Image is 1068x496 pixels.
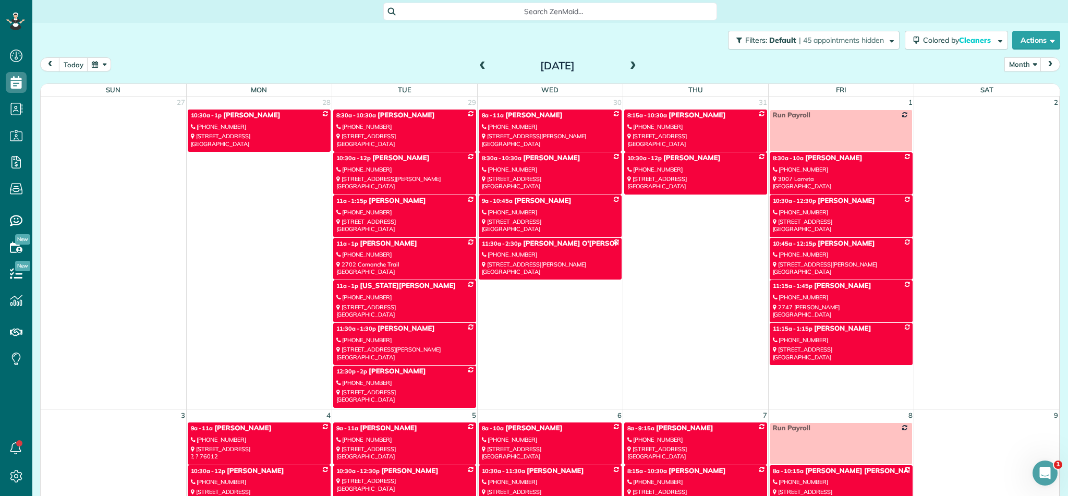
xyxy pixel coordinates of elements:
div: [PHONE_NUMBER] [336,123,473,130]
span: 8a - 10a [482,425,504,432]
span: [PERSON_NAME] [369,367,426,376]
div: [PHONE_NUMBER] [773,336,909,344]
span: 11a - 1:15p [336,197,368,204]
div: [PHONE_NUMBER] [336,294,473,301]
div: [PHONE_NUMBER] [191,478,327,486]
span: [PERSON_NAME] [527,467,584,475]
div: [PHONE_NUMBER] [773,209,909,216]
span: [PERSON_NAME] [818,197,875,205]
span: New [15,261,30,271]
span: 9a - 10:45a [482,197,513,204]
span: 8:15a - 10:30a [627,467,667,475]
span: Colored by [923,35,994,45]
button: next [1040,57,1060,71]
div: [STREET_ADDRESS][PERSON_NAME] [GEOGRAPHIC_DATA] [482,132,618,148]
span: 9a - 11a [336,425,359,432]
span: 8a - 10:15a [773,467,804,475]
span: | 45 appointments hidden [799,35,884,45]
span: 1 [1054,461,1062,469]
span: Sat [980,86,993,94]
div: [STREET_ADDRESS] [GEOGRAPHIC_DATA] [482,445,618,461]
button: prev [40,57,60,71]
div: [STREET_ADDRESS] [GEOGRAPHIC_DATA] [627,132,764,148]
span: New [15,234,30,245]
a: 30 [612,96,623,108]
div: [STREET_ADDRESS] [GEOGRAPHIC_DATA] [336,445,473,461]
a: 7 [762,409,768,421]
span: [PERSON_NAME] [523,154,580,162]
span: 11a - 1p [336,240,359,247]
span: 11a - 1p [336,282,359,289]
span: [PERSON_NAME] [669,467,725,475]
div: [PHONE_NUMBER] [336,436,473,443]
div: [STREET_ADDRESS] [GEOGRAPHIC_DATA] [627,445,764,461]
div: [STREET_ADDRESS] [GEOGRAPHIC_DATA] [773,346,909,361]
span: [PERSON_NAME] [378,111,434,119]
span: 9a - 11a [191,425,213,432]
span: [PERSON_NAME] [805,154,862,162]
span: Tue [398,86,411,94]
span: [PERSON_NAME] [372,154,429,162]
span: [PERSON_NAME] [PERSON_NAME] [805,467,921,475]
span: [PERSON_NAME] O'[PERSON_NAME] [523,239,646,248]
span: [PERSON_NAME] [514,197,571,205]
span: [PERSON_NAME] [663,154,720,162]
span: 12:30p - 2p [336,368,368,375]
span: 8a - 11a [482,112,504,119]
div: [STREET_ADDRESS] [GEOGRAPHIC_DATA] [191,132,327,148]
span: [PERSON_NAME] [656,424,713,432]
span: 10:30a - 12p [627,154,662,162]
div: [PHONE_NUMBER] [627,166,764,173]
div: [STREET_ADDRESS] [GEOGRAPHIC_DATA] [336,218,473,233]
div: [PHONE_NUMBER] [336,379,473,386]
span: [PERSON_NAME] [214,424,271,432]
span: [PERSON_NAME] [369,197,426,205]
span: 10:30a - 11:30a [482,467,525,475]
span: Thu [688,86,703,94]
span: 11:15a - 1:45p [773,282,812,289]
div: 2747 [PERSON_NAME] [GEOGRAPHIC_DATA] [773,304,909,319]
a: Filters: Default | 45 appointments hidden [723,31,900,50]
div: [PHONE_NUMBER] [336,251,473,258]
span: Fri [836,86,846,94]
button: Colored byCleaners [905,31,1008,50]
span: Run Payroll [773,424,810,432]
span: 10:30a - 12p [336,154,371,162]
h2: [DATE] [492,60,623,71]
div: 3007 Larreta [GEOGRAPHIC_DATA] [773,175,909,190]
span: [PERSON_NAME] [505,424,562,432]
span: 8:15a - 10:30a [627,112,667,119]
span: [PERSON_NAME] [814,282,871,290]
div: [PHONE_NUMBER] [191,436,327,443]
a: 5 [471,409,477,421]
div: [STREET_ADDRESS][PERSON_NAME] [GEOGRAPHIC_DATA] [336,175,473,190]
div: [PHONE_NUMBER] [336,336,473,344]
div: [STREET_ADDRESS][PERSON_NAME] [GEOGRAPHIC_DATA] [482,261,618,276]
div: [STREET_ADDRESS] [GEOGRAPHIC_DATA] [336,304,473,319]
span: [US_STATE][PERSON_NAME] [360,282,456,290]
div: [PHONE_NUMBER] [627,478,764,486]
span: 10:45a - 12:15p [773,240,816,247]
button: Actions [1012,31,1060,50]
button: Month [1004,57,1041,71]
span: 11:30a - 2:30p [482,240,521,247]
div: [STREET_ADDRESS] [GEOGRAPHIC_DATA] [336,132,473,148]
a: 9 [1053,409,1059,421]
span: 11:30a - 1:30p [336,325,376,332]
span: Cleaners [959,35,992,45]
div: [PHONE_NUMBER] [773,166,909,173]
span: [PERSON_NAME] [360,424,417,432]
div: [PHONE_NUMBER] [482,123,618,130]
a: 27 [176,96,186,108]
div: [PHONE_NUMBER] [773,251,909,258]
span: 10:30a - 12p [191,467,226,475]
span: [PERSON_NAME] [669,111,725,119]
span: 10:30a - 1p [191,112,222,119]
div: [STREET_ADDRESS] [GEOGRAPHIC_DATA] [482,175,618,190]
div: 2702 Comanche Trail [GEOGRAPHIC_DATA] [336,261,473,276]
span: 10:30a - 12:30p [773,197,816,204]
span: Filters: [745,35,767,45]
a: 31 [758,96,768,108]
div: [PHONE_NUMBER] [482,209,618,216]
span: 11:15a - 1:15p [773,325,812,332]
